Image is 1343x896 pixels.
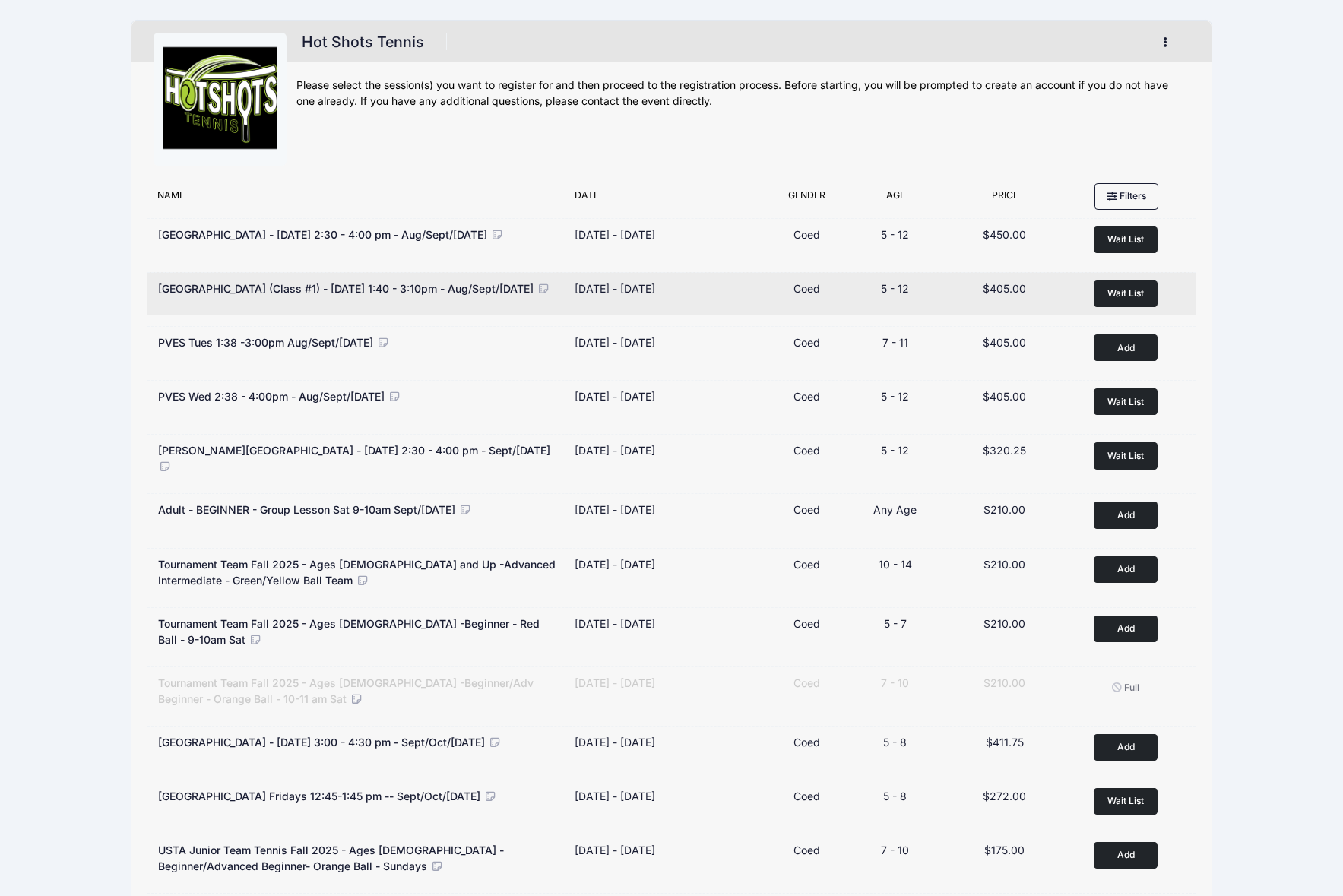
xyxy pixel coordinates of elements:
[984,844,1025,856] span: $175.00
[849,188,942,210] div: Age
[575,226,655,242] div: [DATE] - [DATE]
[575,556,655,572] div: [DATE] - [DATE]
[158,558,556,587] span: Tournament Team Fall 2025 - Ages [DEMOGRAPHIC_DATA] and Up -Advanced Intermediate - Green/Yellow ...
[986,736,1024,749] span: $411.75
[983,282,1026,295] span: $405.00
[879,558,912,571] span: 10 - 14
[883,736,907,749] span: 5 - 8
[1107,396,1144,407] span: Wait List
[793,503,820,516] span: Coed
[150,188,568,210] div: Name
[793,336,820,349] span: Coed
[158,790,480,803] span: [GEOGRAPHIC_DATA] Fridays 12:45-1:45 pm -- Sept/Oct/[DATE]
[575,280,655,296] div: [DATE] - [DATE]
[158,844,504,872] span: USTA Junior Team Tennis Fall 2025 - Ages [DEMOGRAPHIC_DATA] -Beginner/Advanced Beginner- Orange B...
[567,188,765,210] div: Date
[1094,280,1158,307] button: Wait List
[296,29,429,55] h1: Hot Shots Tennis
[793,617,820,630] span: Coed
[881,844,909,856] span: 7 - 10
[793,736,820,749] span: Coed
[1094,502,1158,528] button: Add
[881,676,909,689] span: 7 - 10
[575,842,655,858] div: [DATE] - [DATE]
[1107,233,1144,245] span: Wait List
[575,616,655,632] div: [DATE] - [DATE]
[1094,734,1158,761] button: Add
[1094,226,1158,253] button: Wait List
[881,390,909,403] span: 5 - 12
[1094,334,1158,361] button: Add
[793,790,820,803] span: Coed
[575,442,655,458] div: [DATE] - [DATE]
[575,502,655,518] div: [DATE] - [DATE]
[163,43,277,157] img: logo
[158,444,550,457] span: [PERSON_NAME][GEOGRAPHIC_DATA] - [DATE] 2:30 - 4:00 pm - Sept/[DATE]
[158,228,487,241] span: [GEOGRAPHIC_DATA] - [DATE] 2:30 - 4:00 pm - Aug/Sept/[DATE]
[1094,616,1158,642] button: Add
[983,444,1026,457] span: $320.25
[793,444,820,457] span: Coed
[793,228,820,241] span: Coed
[873,503,917,516] span: Any Age
[296,78,1189,109] div: Please select the session(s) you want to register for and then proceed to the registration proces...
[1094,788,1158,815] button: Wait List
[1107,795,1144,806] span: Wait List
[158,736,485,749] span: [GEOGRAPHIC_DATA] - [DATE] 3:00 - 4:30 pm - Sept/Oct/[DATE]
[765,188,849,210] div: Gender
[942,188,1068,210] div: Price
[883,790,907,803] span: 5 - 8
[983,676,1025,689] span: $210.00
[983,390,1026,403] span: $405.00
[575,788,655,804] div: [DATE] - [DATE]
[983,790,1026,803] span: $272.00
[1094,556,1158,583] button: Add
[158,282,534,295] span: [GEOGRAPHIC_DATA] (Class #1) - [DATE] 1:40 - 3:10pm - Aug/Sept/[DATE]
[884,617,907,630] span: 5 - 7
[793,844,820,856] span: Coed
[793,282,820,295] span: Coed
[881,282,909,295] span: 5 - 12
[983,617,1025,630] span: $210.00
[983,228,1026,241] span: $450.00
[575,334,655,350] div: [DATE] - [DATE]
[793,676,820,689] span: Coed
[1107,450,1144,461] span: Wait List
[158,336,373,349] span: PVES Tues 1:38 -3:00pm Aug/Sept/[DATE]
[1094,388,1158,415] button: Wait List
[1107,287,1144,299] span: Wait List
[983,503,1025,516] span: $210.00
[983,558,1025,571] span: $210.00
[881,228,909,241] span: 5 - 12
[575,675,655,691] div: [DATE] - [DATE]
[1094,675,1158,701] button: Full
[882,336,908,349] span: 7 - 11
[1094,442,1158,469] button: Wait List
[158,617,540,646] span: Tournament Team Fall 2025 - Ages [DEMOGRAPHIC_DATA] -Beginner - Red Ball - 9-10am Sat
[158,676,534,705] span: Tournament Team Fall 2025 - Ages [DEMOGRAPHIC_DATA] -Beginner/Adv Beginner - Orange Ball - 10-11 ...
[158,503,455,516] span: Adult - BEGINNER - Group Lesson Sat 9-10am Sept/[DATE]
[1094,183,1158,209] button: Filters
[575,734,655,750] div: [DATE] - [DATE]
[575,388,655,404] div: [DATE] - [DATE]
[793,390,820,403] span: Coed
[881,444,909,457] span: 5 - 12
[1094,842,1158,869] button: Add
[158,390,385,403] span: PVES Wed 2:38 - 4:00pm - Aug/Sept/[DATE]
[983,336,1026,349] span: $405.00
[793,558,820,571] span: Coed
